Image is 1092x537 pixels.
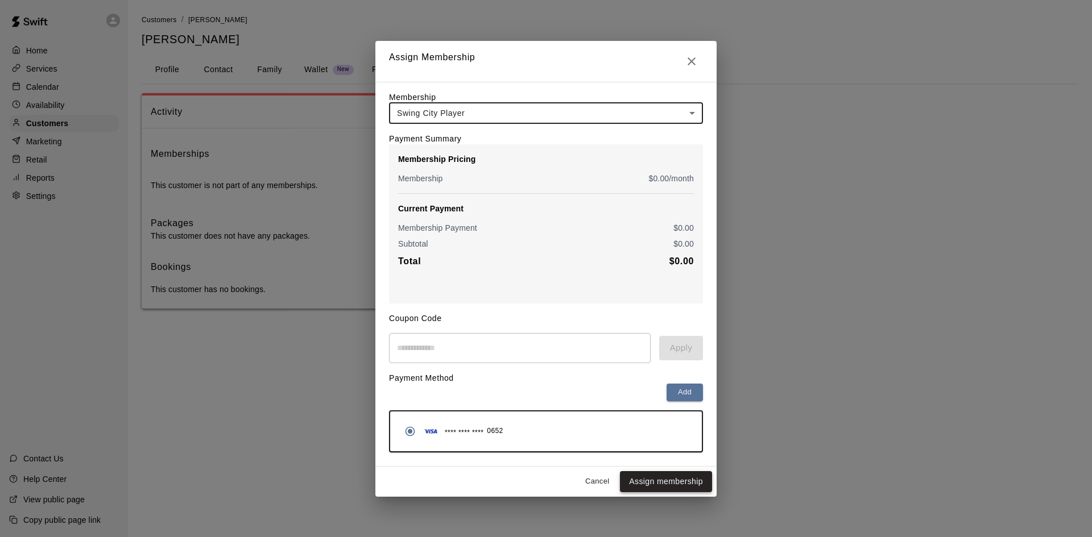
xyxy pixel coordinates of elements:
[649,173,694,184] p: $ 0.00 /month
[389,134,461,143] label: Payment Summary
[375,41,717,82] h2: Assign Membership
[389,314,442,323] label: Coupon Code
[620,471,712,492] button: Assign membership
[398,238,428,249] p: Subtotal
[389,103,703,124] div: Swing City Player
[421,426,441,437] img: Credit card brand logo
[487,426,503,437] span: 0652
[669,256,694,266] b: $ 0.00
[680,50,703,73] button: Close
[398,256,421,266] b: Total
[398,153,694,165] p: Membership Pricing
[398,222,477,234] p: Membership Payment
[398,173,443,184] p: Membership
[389,93,436,102] label: Membership
[673,238,694,249] p: $ 0.00
[398,203,694,214] p: Current Payment
[667,384,703,401] button: Add
[579,473,615,490] button: Cancel
[389,373,454,382] label: Payment Method
[673,222,694,234] p: $ 0.00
